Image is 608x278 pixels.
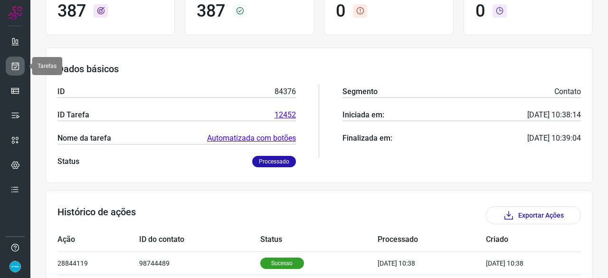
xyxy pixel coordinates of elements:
[9,261,21,272] img: 4352b08165ebb499c4ac5b335522ff74.png
[8,6,22,20] img: Logo
[275,109,296,121] a: 12452
[260,228,378,251] td: Status
[486,251,552,275] td: [DATE] 10:38
[197,1,225,21] h1: 387
[57,228,139,251] td: Ação
[342,109,384,121] p: Iniciada em:
[252,156,296,167] p: Processado
[486,228,552,251] td: Criado
[207,133,296,144] a: Automatizada com botões
[486,206,581,224] button: Exportar Ações
[554,86,581,97] p: Contato
[378,251,486,275] td: [DATE] 10:38
[260,258,304,269] p: Sucesso
[57,1,86,21] h1: 387
[378,228,486,251] td: Processado
[57,251,139,275] td: 28844119
[342,133,392,144] p: Finalizada em:
[527,109,581,121] p: [DATE] 10:38:14
[57,156,79,167] p: Status
[527,133,581,144] p: [DATE] 10:39:04
[139,228,260,251] td: ID do contato
[57,63,581,75] h3: Dados básicos
[57,109,89,121] p: ID Tarefa
[475,1,485,21] h1: 0
[275,86,296,97] p: 84376
[38,63,57,69] span: Tarefas
[57,133,111,144] p: Nome da tarefa
[139,251,260,275] td: 98744489
[342,86,378,97] p: Segmento
[57,86,65,97] p: ID
[57,206,136,224] h3: Histórico de ações
[336,1,345,21] h1: 0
